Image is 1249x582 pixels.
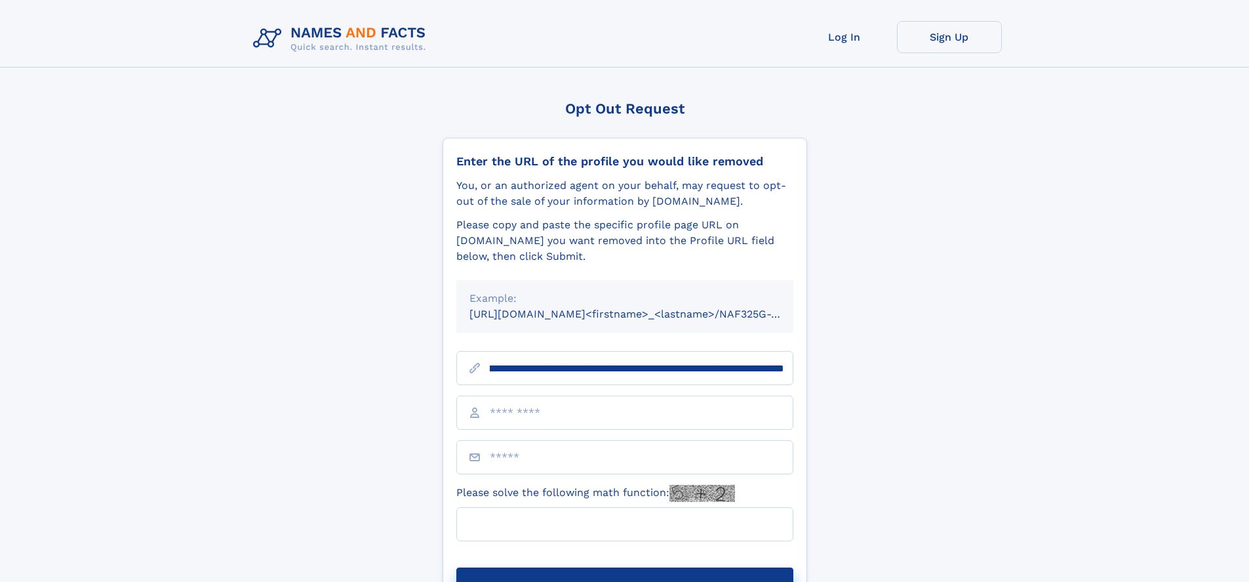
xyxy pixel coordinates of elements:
[469,308,818,320] small: [URL][DOMAIN_NAME]<firstname>_<lastname>/NAF325G-xxxxxxxx
[248,21,437,56] img: Logo Names and Facts
[897,21,1002,53] a: Sign Up
[792,21,897,53] a: Log In
[469,291,780,306] div: Example:
[456,178,793,209] div: You, or an authorized agent on your behalf, may request to opt-out of the sale of your informatio...
[456,485,735,502] label: Please solve the following math function:
[456,154,793,169] div: Enter the URL of the profile you would like removed
[456,217,793,264] div: Please copy and paste the specific profile page URL on [DOMAIN_NAME] you want removed into the Pr...
[443,100,807,117] div: Opt Out Request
